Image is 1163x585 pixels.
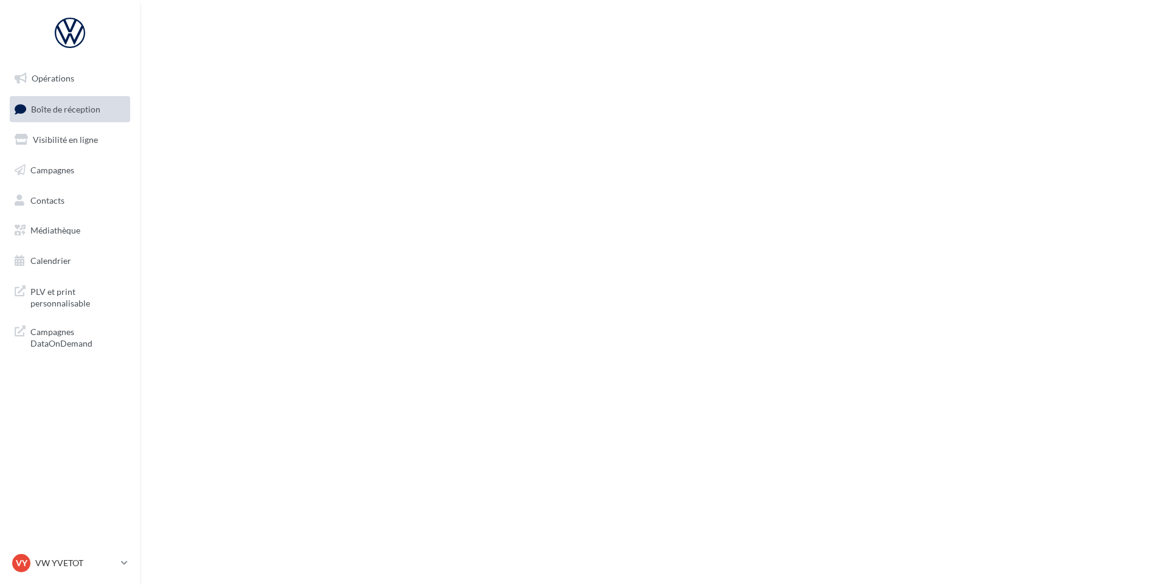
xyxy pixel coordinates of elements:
a: Boîte de réception [7,96,133,122]
a: Campagnes [7,157,133,183]
p: VW YVETOT [35,557,116,569]
span: Campagnes DataOnDemand [30,324,125,350]
span: Médiathèque [30,225,80,235]
a: VY VW YVETOT [10,552,130,575]
a: Contacts [7,188,133,213]
a: Campagnes DataOnDemand [7,319,133,355]
span: Boîte de réception [31,103,100,114]
span: Opérations [32,73,74,83]
span: Contacts [30,195,64,205]
span: PLV et print personnalisable [30,283,125,310]
a: PLV et print personnalisable [7,279,133,314]
a: Médiathèque [7,218,133,243]
span: VY [16,557,27,569]
span: Visibilité en ligne [33,134,98,145]
span: Campagnes [30,165,74,175]
a: Visibilité en ligne [7,127,133,153]
a: Opérations [7,66,133,91]
a: Calendrier [7,248,133,274]
span: Calendrier [30,255,71,266]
